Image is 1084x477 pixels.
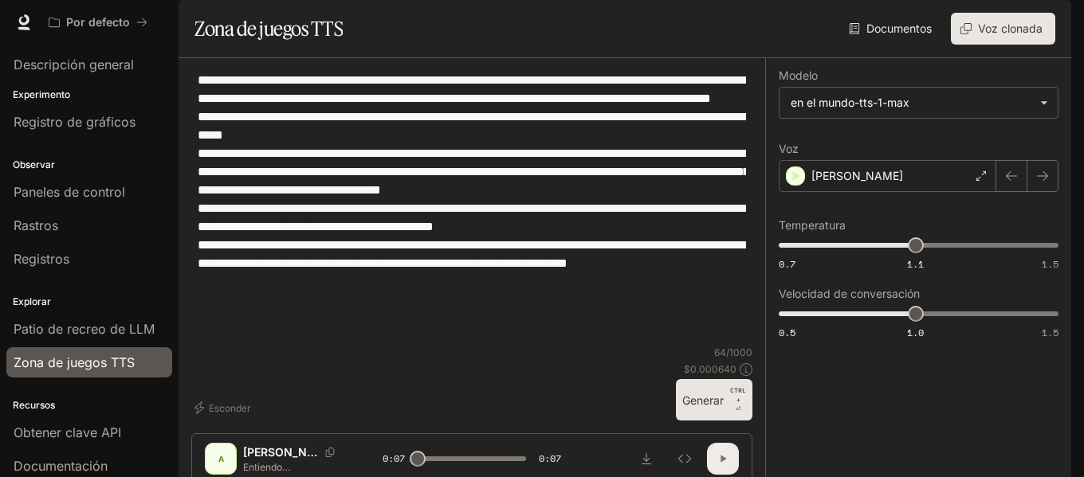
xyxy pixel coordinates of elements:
[907,326,924,339] font: 1.0
[41,6,155,38] button: Todos los espacios de trabajo
[779,326,795,339] font: 0.5
[630,443,662,475] button: Descargar audio
[682,393,724,407] font: Generar
[676,379,752,420] button: GenerarCTRL +⏎
[866,22,932,35] font: Documentos
[209,402,251,414] font: Esconder
[194,17,343,41] font: Zona de juegos TTS
[779,287,920,300] font: Velocidad de conversación
[811,169,903,182] font: [PERSON_NAME]
[736,405,741,412] font: ⏎
[191,395,257,420] button: Esconder
[383,452,405,465] font: 0:07
[791,96,909,109] font: en el mundo-tts-1-max
[1042,257,1058,271] font: 1.5
[539,452,561,465] font: 0:07
[669,443,701,475] button: Inspeccionar
[907,257,924,271] font: 1.1
[846,13,938,45] a: Documentos
[978,22,1043,35] font: Voz clonada
[66,15,130,29] font: Por defecto
[779,257,795,271] font: 0.7
[1042,326,1058,339] font: 1.5
[779,68,818,82] font: Modelo
[218,454,224,463] font: A
[779,218,846,232] font: Temperatura
[319,448,341,457] button: Copiar ID de voz
[779,142,799,155] font: Voz
[951,13,1055,45] button: Voz clonada
[730,386,746,404] font: CTRL +
[243,445,336,459] font: [PERSON_NAME]
[780,88,1058,118] div: en el mundo-tts-1-max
